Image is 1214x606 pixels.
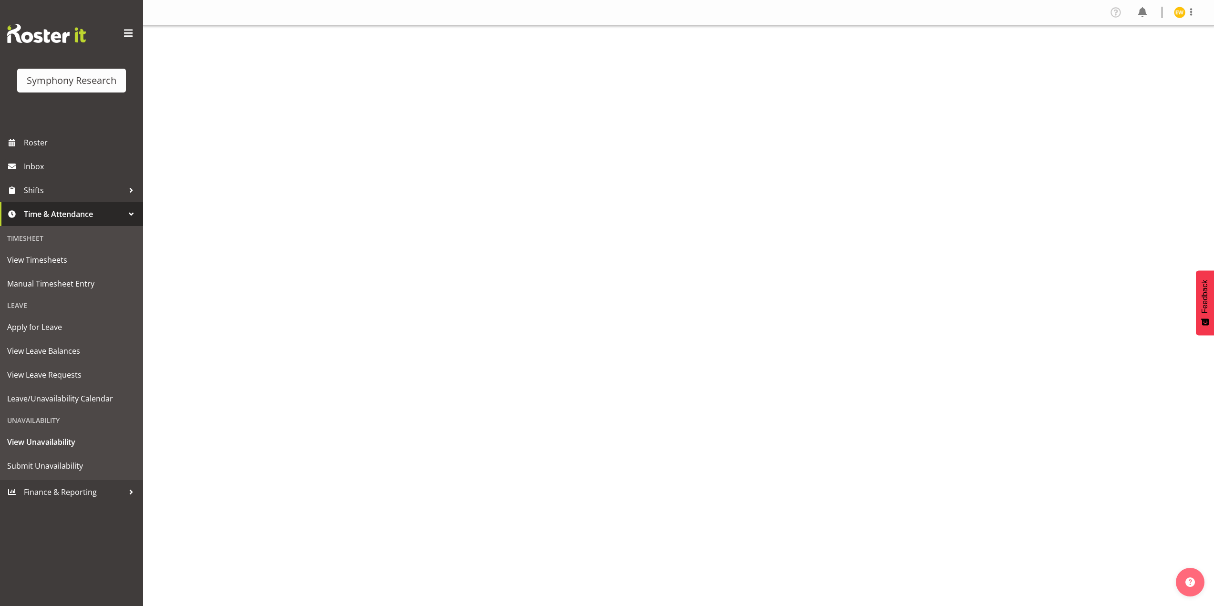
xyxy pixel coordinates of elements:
a: Leave/Unavailability Calendar [2,387,141,411]
span: Leave/Unavailability Calendar [7,391,136,406]
span: Time & Attendance [24,207,124,221]
a: View Leave Requests [2,363,141,387]
a: Apply for Leave [2,315,141,339]
img: help-xxl-2.png [1185,577,1195,587]
span: View Leave Requests [7,368,136,382]
div: Timesheet [2,228,141,248]
img: enrica-walsh11863.jpg [1174,7,1185,18]
span: Apply for Leave [7,320,136,334]
a: View Timesheets [2,248,141,272]
div: Unavailability [2,411,141,430]
span: Manual Timesheet Entry [7,277,136,291]
img: Rosterit website logo [7,24,86,43]
a: Manual Timesheet Entry [2,272,141,296]
span: Shifts [24,183,124,197]
button: Feedback - Show survey [1196,270,1214,335]
span: Finance & Reporting [24,485,124,499]
span: Submit Unavailability [7,459,136,473]
a: View Unavailability [2,430,141,454]
span: Feedback [1201,280,1209,313]
a: View Leave Balances [2,339,141,363]
span: View Leave Balances [7,344,136,358]
a: Submit Unavailability [2,454,141,478]
span: View Unavailability [7,435,136,449]
div: Leave [2,296,141,315]
span: Roster [24,135,138,150]
span: Inbox [24,159,138,174]
div: Symphony Research [27,73,116,88]
span: View Timesheets [7,253,136,267]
